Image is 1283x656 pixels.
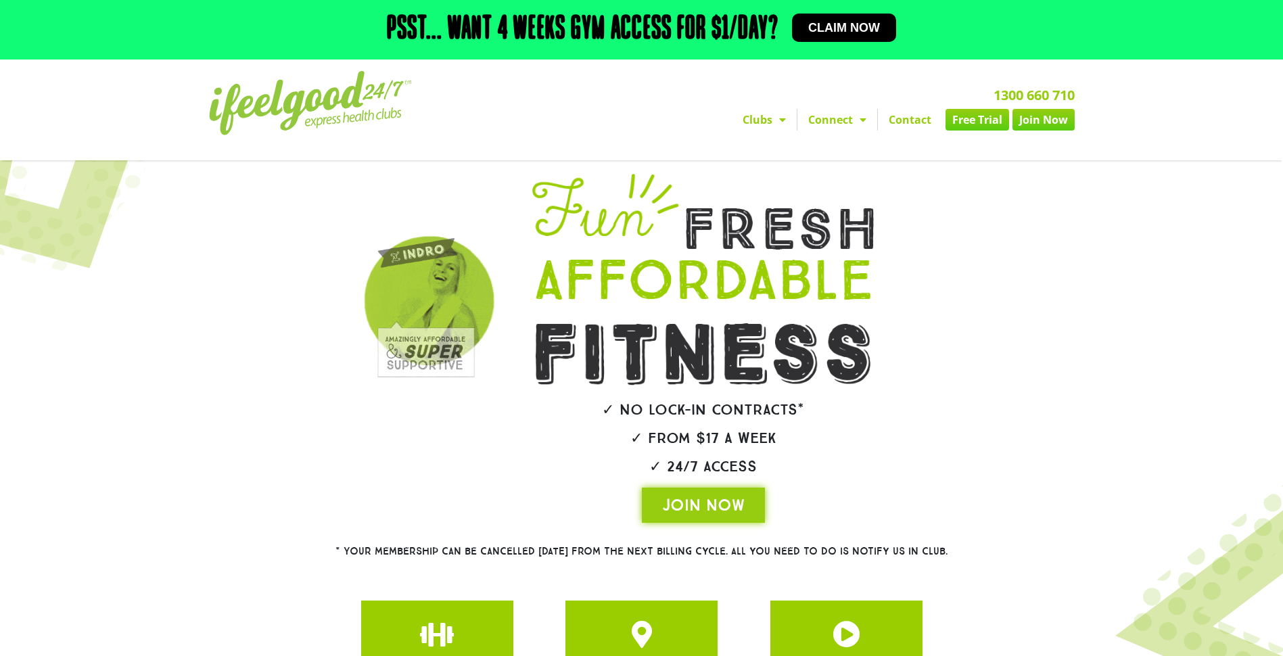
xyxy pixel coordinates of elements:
h2: ✓ No lock-in contracts* [494,402,912,417]
a: JOIN ONE OF OUR CLUBS [423,621,450,648]
a: Connect [797,109,877,131]
a: Contact [878,109,942,131]
h2: * Your membership can be cancelled [DATE] from the next billing cycle. All you need to do is noti... [287,546,997,557]
a: Free Trial [946,109,1009,131]
h2: ✓ 24/7 Access [494,459,912,474]
a: JOIN ONE OF OUR CLUBS [628,621,655,648]
h2: ✓ From $17 a week [494,431,912,446]
span: JOIN NOW [662,494,745,516]
nav: Menu [517,109,1075,131]
span: Claim now [808,22,880,34]
a: Clubs [732,109,797,131]
a: Join Now [1012,109,1075,131]
a: 1300 660 710 [994,86,1075,104]
a: Claim now [792,14,896,42]
a: JOIN NOW [642,488,765,523]
h2: Psst... Want 4 weeks gym access for $1/day? [387,14,778,46]
a: JOIN ONE OF OUR CLUBS [833,621,860,648]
